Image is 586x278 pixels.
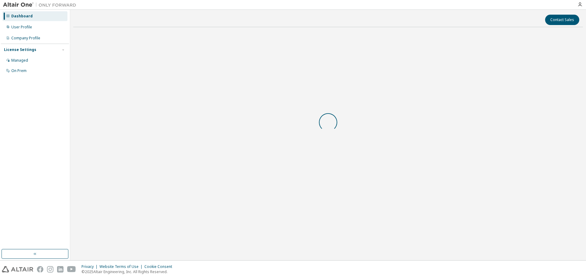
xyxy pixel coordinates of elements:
div: On Prem [11,68,27,73]
img: facebook.svg [37,266,43,273]
div: Website Terms of Use [99,264,144,269]
div: Dashboard [11,14,33,19]
img: instagram.svg [47,266,53,273]
img: altair_logo.svg [2,266,33,273]
div: Managed [11,58,28,63]
img: youtube.svg [67,266,76,273]
img: linkedin.svg [57,266,63,273]
div: Privacy [81,264,99,269]
img: Altair One [3,2,79,8]
p: © 2025 Altair Engineering, Inc. All Rights Reserved. [81,269,176,274]
div: Cookie Consent [144,264,176,269]
div: Company Profile [11,36,40,41]
div: User Profile [11,25,32,30]
div: License Settings [4,47,36,52]
button: Contact Sales [545,15,579,25]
